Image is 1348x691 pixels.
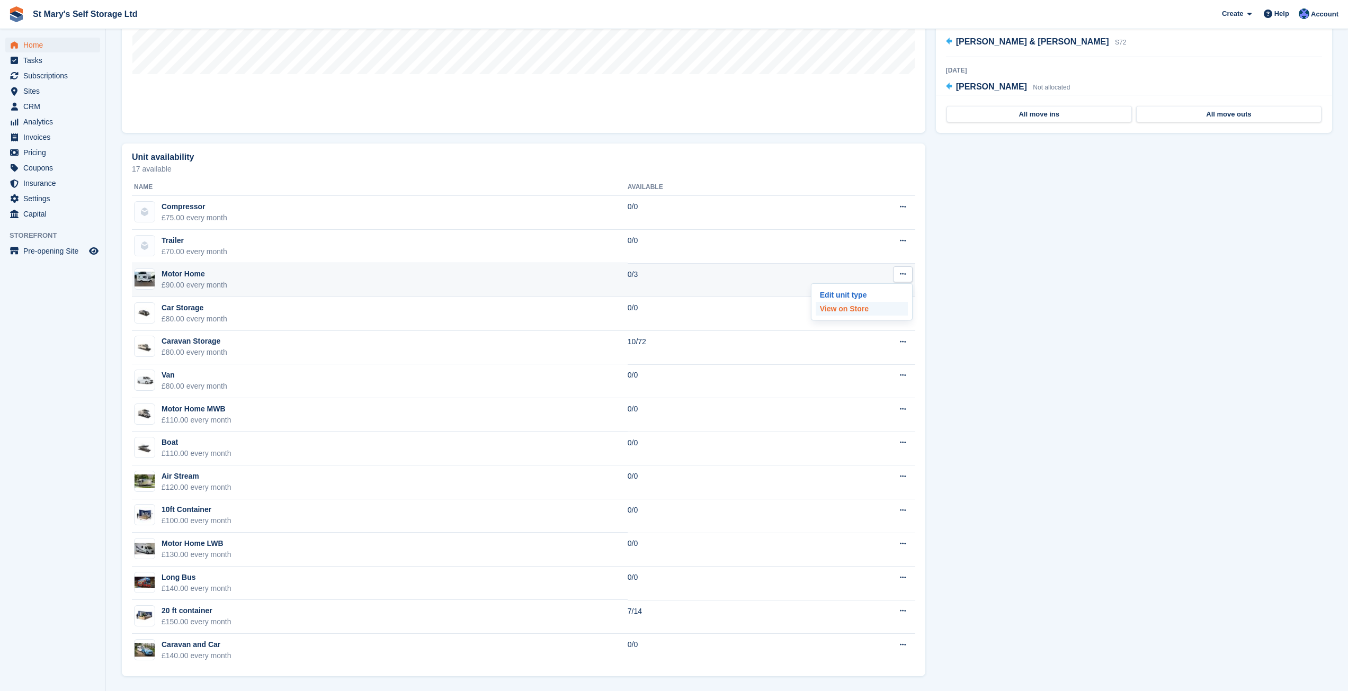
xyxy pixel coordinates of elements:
td: 0/0 [628,634,805,667]
td: 0/0 [628,533,805,567]
div: £80.00 every month [162,313,227,325]
div: Motor Home LWB [162,538,231,549]
img: 20.jpg [135,608,155,624]
span: S72 [1115,39,1126,46]
div: £70.00 every month [162,246,227,257]
span: [PERSON_NAME] & [PERSON_NAME] [956,37,1109,46]
div: £150.00 every month [162,616,231,627]
div: Boat [162,437,231,448]
img: Motor%20Home.jpg [135,408,155,420]
div: Van [162,370,227,381]
a: menu [5,99,100,114]
a: menu [5,114,100,129]
span: Analytics [23,114,87,129]
span: Settings [23,191,87,206]
span: Home [23,38,87,52]
img: Boat.jpg [135,442,155,453]
a: menu [5,53,100,68]
img: Red%20Bus.jpg [135,577,155,588]
img: Motor%20Home%20LWB%206.jpg [135,543,155,554]
div: 10ft Container [162,504,231,515]
div: £140.00 every month [162,583,231,594]
td: 0/0 [628,432,805,465]
div: £110.00 every month [162,415,231,426]
img: blank-unit-type-icon-ffbac7b88ba66c5e286b0e438baccc4b9c83835d4c34f86887a83fc20ec27e7b.svg [135,236,155,256]
div: Air Stream [162,471,231,482]
span: Tasks [23,53,87,68]
span: Storefront [10,230,105,241]
span: Subscriptions [23,68,87,83]
span: Invoices [23,130,87,145]
a: menu [5,38,100,52]
div: Motor Home [162,268,227,280]
div: Caravan and Car [162,639,231,650]
div: 20 ft container [162,605,231,616]
span: Capital [23,207,87,221]
span: Insurance [23,176,87,191]
span: CRM [23,99,87,114]
img: Matthew Keenan [1299,8,1309,19]
img: blank-unit-type-icon-ffbac7b88ba66c5e286b0e438baccc4b9c83835d4c34f86887a83fc20ec27e7b.svg [135,202,155,222]
img: 1%20Car%20Lot%20-%20Without%20dimensions%20(3).jpg [135,307,155,319]
a: menu [5,207,100,221]
img: Van.png [135,373,155,387]
div: [DATE] [946,66,1322,75]
div: £110.00 every month [162,448,231,459]
td: 0/0 [628,499,805,533]
div: £80.00 every month [162,381,227,392]
span: Coupons [23,160,87,175]
td: 0/0 [628,398,805,432]
span: [PERSON_NAME] [956,82,1027,91]
a: menu [5,130,100,145]
a: All move ins [947,106,1132,123]
a: [PERSON_NAME] & [PERSON_NAME] S72 [946,35,1127,49]
img: 10-ft-container%20(6).jpg [135,507,155,523]
span: Create [1222,8,1243,19]
div: £130.00 every month [162,549,231,560]
a: View on Store [816,302,908,316]
a: Edit unit type [816,288,908,302]
td: 0/0 [628,364,805,398]
span: Not allocated [1033,84,1070,91]
td: 0/0 [628,465,805,499]
div: £120.00 every month [162,482,231,493]
h2: Unit availability [132,152,194,162]
span: Sites [23,84,87,98]
td: 7/14 [628,600,805,634]
td: 0/0 [628,196,805,230]
th: Name [132,179,628,196]
a: menu [5,191,100,206]
a: menu [5,176,100,191]
a: menu [5,160,100,175]
a: menu [5,84,100,98]
div: £100.00 every month [162,515,231,526]
td: 10/72 [628,331,805,365]
div: Caravan Storage [162,336,227,347]
span: Help [1274,8,1289,19]
div: £75.00 every month [162,212,227,223]
div: Motor Home MWB [162,403,231,415]
div: £90.00 every month [162,280,227,291]
a: St Mary's Self Storage Ltd [29,5,142,23]
p: 17 available [132,165,915,173]
div: Long Bus [162,572,231,583]
a: All move outs [1136,106,1322,123]
div: Trailer [162,235,227,246]
img: stora-icon-8386f47178a22dfd0bd8f6a31ec36ba5ce8667c1dd55bd0f319d3a0aa187defe.svg [8,6,24,22]
div: Car Storage [162,302,227,313]
td: 0/0 [628,567,805,600]
img: Caravan%20and%20car.jpg [135,643,155,657]
span: Account [1311,9,1338,20]
td: 0/0 [628,230,805,264]
img: Caravan%20-%20R%20(2).jpg [135,340,155,352]
a: Preview store [87,245,100,257]
div: £140.00 every month [162,650,231,661]
a: [PERSON_NAME] Not allocated [946,80,1070,94]
a: menu [5,145,100,160]
img: Motor%20Home.jpg [135,272,155,287]
td: 0/3 [628,263,805,297]
img: Air%20Stream.jpg [135,474,155,488]
div: £80.00 every month [162,347,227,358]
